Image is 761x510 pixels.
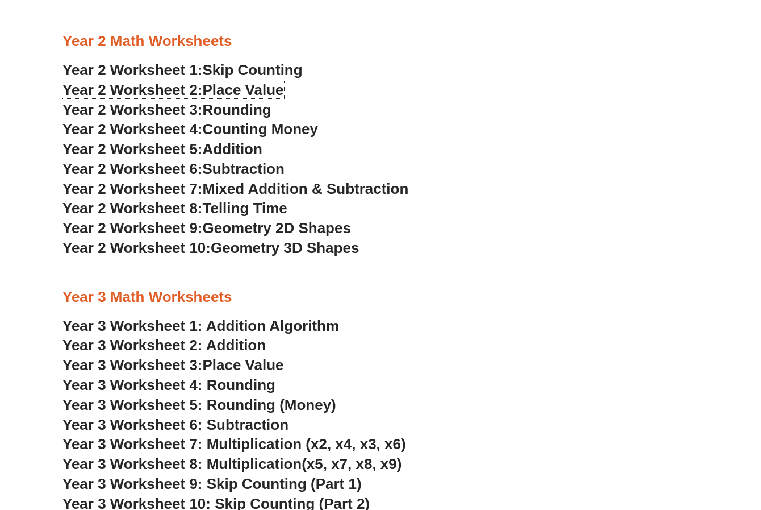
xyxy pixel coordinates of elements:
span: Mixed Addition & Subtraction [203,180,409,197]
span: (x5, x7, x8, x9) [302,455,402,472]
span: Geometry 2D Shapes [203,219,351,237]
span: Telling Time [203,200,287,217]
a: Year 3 Worksheet 4: Rounding [62,376,275,393]
iframe: Chat Widget [572,382,761,510]
span: Year 2 Worksheet 10: [62,239,211,256]
span: Year 2 Worksheet 3: [62,101,203,118]
a: Year 2 Worksheet 4:Counting Money [62,121,318,138]
a: Year 2 Worksheet 8:Telling Time [62,200,287,217]
a: Year 3 Worksheet 1: Addition Algorithm [62,317,339,334]
span: Addition [203,140,262,157]
a: Year 3 Worksheet 2: Addition [62,337,266,354]
a: Year 3 Worksheet 8: Multiplication(x5, x7, x8, x9) [62,455,402,472]
h3: Year 2 Math Worksheets [62,32,699,51]
span: Year 2 Worksheet 1: [62,61,203,78]
a: Year 2 Worksheet 6:Subtraction [62,160,285,177]
a: Year 2 Worksheet 3:Rounding [62,101,271,118]
span: Year 2 Worksheet 6: [62,160,203,177]
a: Year 3 Worksheet 9: Skip Counting (Part 1) [62,475,362,492]
a: Year 3 Worksheet 5: Rounding (Money) [62,396,336,413]
span: Year 2 Worksheet 9: [62,219,203,237]
span: Counting Money [203,121,319,138]
span: Year 3 Worksheet 3: [62,356,203,374]
a: Year 3 Worksheet 3:Place Value [62,356,284,374]
a: Year 2 Worksheet 9:Geometry 2D Shapes [62,219,351,237]
a: Year 3 Worksheet 7: Multiplication (x2, x4, x3, x6) [62,436,406,453]
span: Year 2 Worksheet 4: [62,121,203,138]
span: Year 2 Worksheet 7: [62,180,203,197]
a: Year 2 Worksheet 10:Geometry 3D Shapes [62,239,359,256]
span: Skip Counting [203,61,303,78]
h3: Year 3 Math Worksheets [62,288,699,307]
span: Year 2 Worksheet 8: [62,200,203,217]
a: Year 3 Worksheet 6: Subtraction [62,416,288,433]
span: Place Value [203,81,284,98]
span: Year 3 Worksheet 8: Multiplication [62,455,302,472]
a: Year 2 Worksheet 1:Skip Counting [62,61,303,78]
span: Place Value [203,356,284,374]
a: Year 2 Worksheet 2:Place Value [62,81,284,98]
a: Year 2 Worksheet 5:Addition [62,140,262,157]
a: Year 2 Worksheet 7:Mixed Addition & Subtraction [62,180,408,197]
span: Rounding [203,101,271,118]
span: Subtraction [203,160,285,177]
span: Year 2 Worksheet 2: [62,81,203,98]
span: Year 2 Worksheet 5: [62,140,203,157]
span: Geometry 3D Shapes [211,239,359,256]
